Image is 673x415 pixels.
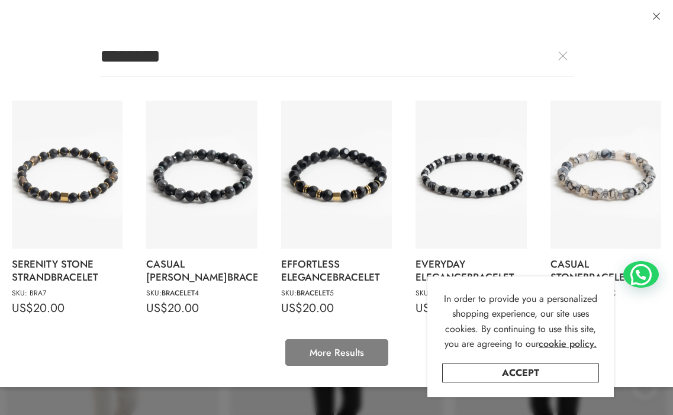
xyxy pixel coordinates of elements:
p: CASUAL STONE [550,258,661,284]
span: In order to provide you a personalized shopping experience, our site uses cookies. By continuing ... [444,292,597,351]
p: CASUAL [PERSON_NAME] [146,258,257,284]
strong: BRACELET [297,288,330,298]
strong: BRACELET [162,288,195,298]
small: SKU: 5 [281,289,392,297]
a: SERENITY STONE STRANDBRACELETSKU: BRA7US$20.00 [12,101,123,316]
span: US$ [416,300,437,317]
bdi: 20.00 [281,300,334,317]
a: More Results [285,339,388,366]
span: US$ [281,300,302,317]
span: US$ [146,300,168,317]
strong: BRACELET [51,270,98,284]
a: Accept [442,363,599,382]
small: SKU: 3 [416,289,526,297]
strong: BRACELET [227,270,275,284]
bdi: 20.00 [416,300,468,317]
strong: BRACELET [467,270,514,284]
strong: BRACELET [333,270,380,284]
a: EVERYDAY ELEGANCEBRACELETSKU:BRACELET3US$20.00 [416,101,526,316]
a: CASUAL [PERSON_NAME]BRACELETSKU:BRACELET4US$20.00 [146,101,257,316]
p: SERENITY STONE STRAND [12,258,123,284]
p: EFFORTLESS ELEGANCE [281,258,392,284]
bdi: 20.00 [146,300,199,317]
strong: BRACELET [583,270,630,284]
bdi: 20.00 [12,300,65,317]
a: CASUAL STONEBRACELETSKU:BRACELET1-BLCUS$20.00 [550,101,661,316]
a: Close search [646,6,667,27]
small: SKU: BRA7 [12,289,123,297]
a: cookie policy. [539,336,597,352]
small: SKU: 4 [146,289,257,297]
p: EVERYDAY ELEGANCE [416,258,526,284]
span: US$ [12,300,33,317]
a: EFFORTLESS ELEGANCEBRACELETSKU:BRACELET5US$20.00 [281,101,392,316]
